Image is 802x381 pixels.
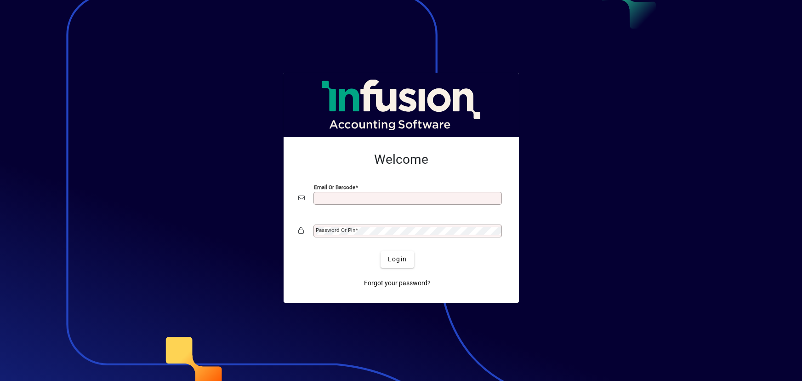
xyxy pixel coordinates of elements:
mat-label: Password or Pin [316,227,355,233]
a: Forgot your password? [360,275,434,292]
button: Login [381,251,414,268]
h2: Welcome [298,152,504,167]
mat-label: Email or Barcode [314,184,355,190]
span: Login [388,254,407,264]
span: Forgot your password? [364,278,431,288]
